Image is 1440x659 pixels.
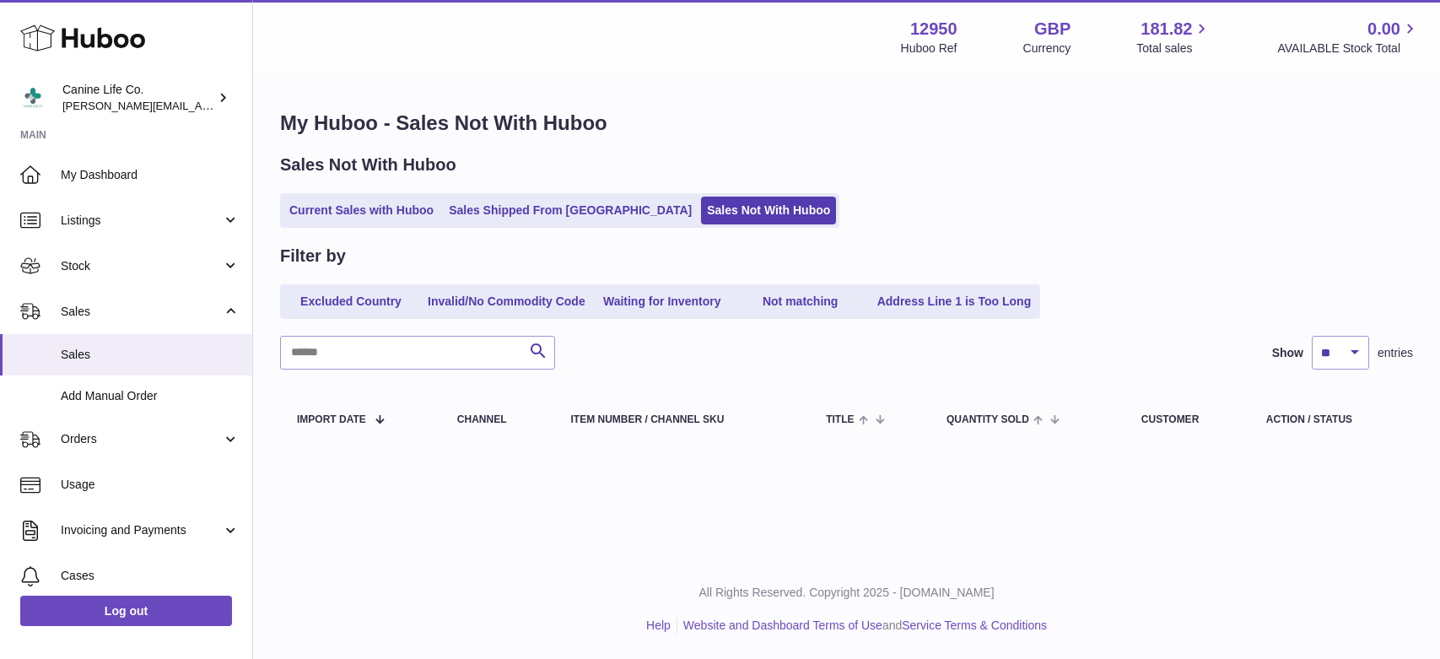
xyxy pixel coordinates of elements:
h2: Sales Not With Huboo [280,154,456,176]
span: My Dashboard [61,167,240,183]
span: 0.00 [1367,18,1400,41]
a: Invalid/No Commodity Code [422,288,591,316]
a: Waiting for Inventory [595,288,730,316]
span: Title [826,414,854,425]
li: and [677,618,1047,634]
a: Service Terms & Conditions [902,618,1047,632]
span: Usage [61,477,240,493]
span: entries [1378,345,1413,361]
span: Add Manual Order [61,388,240,404]
label: Show [1272,345,1303,361]
span: Import date [297,414,366,425]
strong: 12950 [910,18,957,41]
a: Not matching [733,288,868,316]
a: Address Line 1 is Too Long [871,288,1038,316]
span: Cases [61,568,240,584]
span: Sales [61,304,222,320]
a: Sales Not With Huboo [701,197,836,224]
span: 181.82 [1141,18,1192,41]
a: 0.00 AVAILABLE Stock Total [1277,18,1420,57]
a: Current Sales with Huboo [283,197,440,224]
span: Invoicing and Payments [61,522,222,538]
span: Stock [61,258,222,274]
span: Quantity Sold [947,414,1029,425]
span: Orders [61,431,222,447]
strong: GBP [1034,18,1071,41]
div: Canine Life Co. [62,82,214,114]
a: Sales Shipped From [GEOGRAPHIC_DATA] [443,197,698,224]
span: Listings [61,213,222,229]
div: Item Number / Channel SKU [571,414,793,425]
span: Sales [61,347,240,363]
img: kevin@clsgltd.co.uk [20,85,46,111]
a: Help [646,618,671,632]
a: 181.82 Total sales [1136,18,1211,57]
a: Website and Dashboard Terms of Use [683,618,882,632]
p: All Rights Reserved. Copyright 2025 - [DOMAIN_NAME] [267,585,1427,601]
span: AVAILABLE Stock Total [1277,41,1420,57]
span: [PERSON_NAME][EMAIL_ADDRESS][DOMAIN_NAME] [62,99,338,112]
div: Currency [1023,41,1071,57]
div: Customer [1141,414,1232,425]
h1: My Huboo - Sales Not With Huboo [280,110,1413,137]
a: Log out [20,596,232,626]
div: Channel [457,414,537,425]
h2: Filter by [280,245,346,267]
div: Huboo Ref [901,41,957,57]
a: Excluded Country [283,288,418,316]
div: Action / Status [1266,414,1396,425]
span: Total sales [1136,41,1211,57]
